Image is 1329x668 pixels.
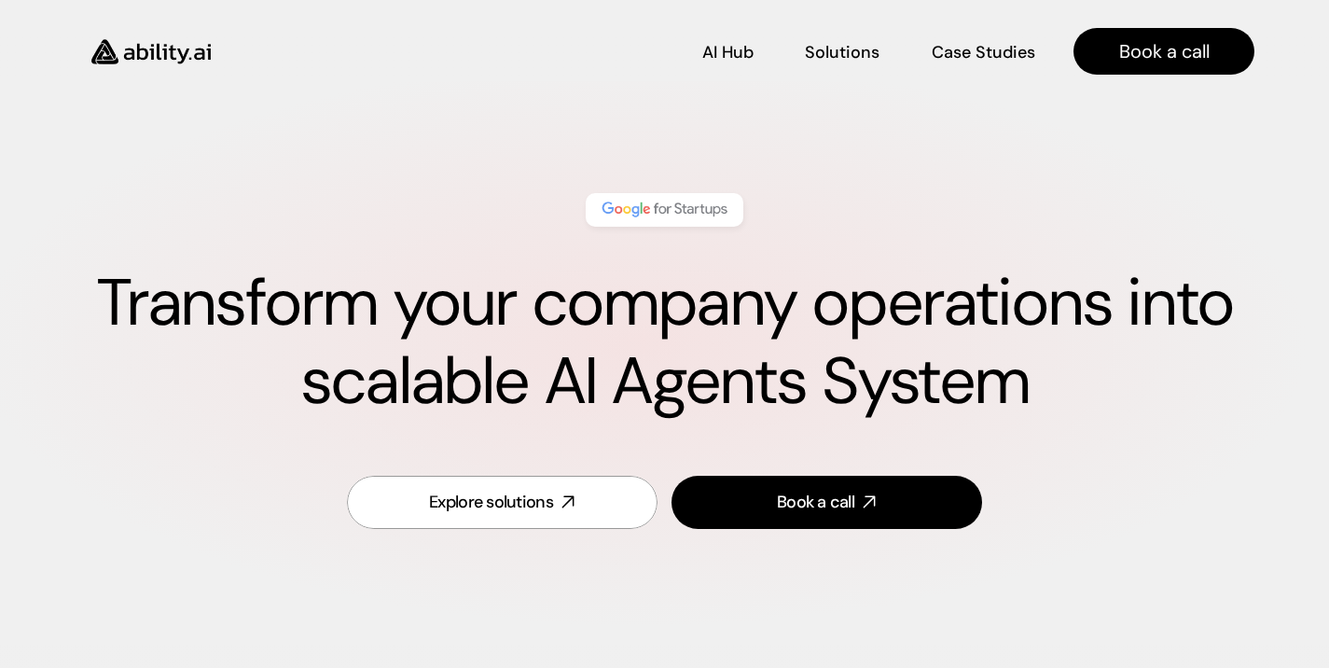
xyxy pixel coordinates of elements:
[702,41,754,64] p: AI Hub
[805,35,879,68] a: Solutions
[931,35,1036,68] a: Case Studies
[429,491,553,514] div: Explore solutions
[237,28,1254,75] nav: Main navigation
[1073,28,1254,75] a: Book a call
[671,476,982,529] a: Book a call
[75,264,1254,421] h1: Transform your company operations into scalable AI Agents System
[702,35,754,68] a: AI Hub
[347,476,658,529] a: Explore solutions
[932,41,1035,64] p: Case Studies
[1119,38,1210,64] p: Book a call
[777,491,854,514] div: Book a call
[805,41,879,64] p: Solutions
